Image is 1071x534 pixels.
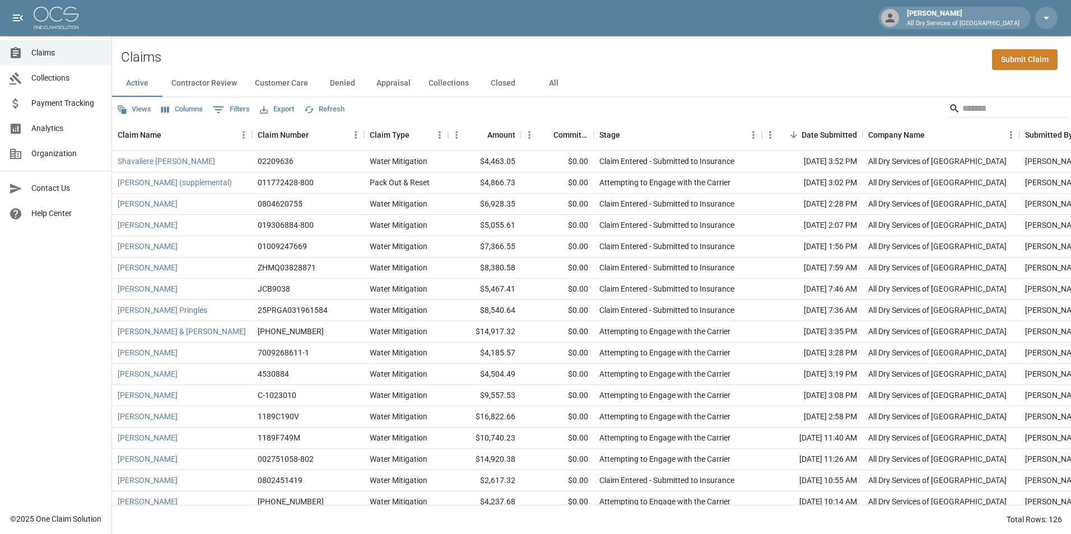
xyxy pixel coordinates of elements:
a: Shavaliere [PERSON_NAME] [118,156,215,167]
div: Water Mitigation [370,453,427,465]
div: [DATE] 1:56 PM [762,236,863,257]
div: 02209636 [258,156,294,167]
div: All Dry Services of Atlanta [868,411,1007,422]
div: Attempting to Engage with the Carrier [599,390,730,401]
div: $0.00 [521,470,594,491]
div: 002751058-802 [258,453,314,465]
button: Menu [762,127,779,143]
div: [PERSON_NAME] [902,8,1024,28]
div: 25PRGA031961584 [258,305,328,316]
div: All Dry Services of Atlanta [868,262,1007,273]
div: Water Mitigation [370,475,427,486]
div: Date Submitted [762,119,863,151]
div: Water Mitigation [370,241,427,252]
div: $0.00 [521,257,594,279]
div: Water Mitigation [370,198,427,209]
div: Claim Name [112,119,252,151]
div: $14,920.38 [448,449,521,470]
div: 019306884-800 [258,219,314,231]
button: Sort [538,127,553,143]
div: All Dry Services of Atlanta [868,219,1007,231]
button: Menu [448,127,465,143]
div: $0.00 [521,491,594,513]
div: $0.00 [521,343,594,364]
span: Help Center [31,208,103,219]
a: [PERSON_NAME] & [PERSON_NAME] [118,326,246,337]
div: $0.00 [521,385,594,406]
a: [PERSON_NAME] [118,198,178,209]
div: Water Mitigation [370,496,427,507]
div: $9,557.53 [448,385,521,406]
button: Menu [521,127,538,143]
div: dynamic tabs [112,70,1071,97]
p: All Dry Services of [GEOGRAPHIC_DATA] [907,19,1019,29]
span: Claims [31,47,103,59]
div: $0.00 [521,215,594,236]
div: Company Name [868,119,925,151]
div: All Dry Services of Atlanta [868,432,1007,443]
div: 0802451419 [258,475,302,486]
div: $5,467.41 [448,279,521,300]
span: Payment Tracking [31,97,103,109]
button: Sort [472,127,487,143]
div: [DATE] 10:55 AM [762,470,863,491]
button: Show filters [210,101,253,119]
span: Collections [31,72,103,84]
button: Menu [347,127,364,143]
div: Claim Number [258,119,309,151]
div: ZHMQ03828871 [258,262,316,273]
button: Select columns [159,101,206,118]
div: Claim Number [252,119,364,151]
div: $4,237.68 [448,491,521,513]
div: Attempting to Engage with the Carrier [599,453,730,465]
a: [PERSON_NAME] [118,390,178,401]
div: $0.00 [521,449,594,470]
div: All Dry Services of Atlanta [868,283,1007,294]
button: Collections [420,70,478,97]
div: Water Mitigation [370,347,427,358]
div: Water Mitigation [370,305,427,316]
div: © 2025 One Claim Solution [10,513,101,524]
div: Date Submitted [802,119,857,151]
div: Water Mitigation [370,411,427,422]
div: 1189C190V [258,411,299,422]
div: [DATE] 10:14 AM [762,491,863,513]
button: Sort [620,127,636,143]
div: Claim Name [118,119,161,151]
div: $5,055.61 [448,215,521,236]
span: Organization [31,148,103,160]
div: Attempting to Engage with the Carrier [599,432,730,443]
a: [PERSON_NAME] [118,475,178,486]
div: $0.00 [521,172,594,194]
div: Water Mitigation [370,390,427,401]
div: Amount [487,119,515,151]
div: [DATE] 11:26 AM [762,449,863,470]
div: [DATE] 2:58 PM [762,406,863,428]
button: Sort [409,127,425,143]
div: $0.00 [521,236,594,257]
div: Claim Entered - Submitted to Insurance [599,305,734,316]
div: Attempting to Engage with the Carrier [599,368,730,380]
button: Views [114,101,154,118]
button: Export [257,101,297,118]
div: Claim Entered - Submitted to Insurance [599,241,734,252]
div: 01009247669 [258,241,307,252]
div: Committed Amount [553,119,588,151]
div: Claim Entered - Submitted to Insurance [599,475,734,486]
div: Attempting to Engage with the Carrier [599,347,730,358]
div: [DATE] 7:36 AM [762,300,863,321]
button: Active [112,70,162,97]
button: Menu [745,127,762,143]
div: Claim Type [364,119,448,151]
div: [DATE] 3:19 PM [762,364,863,385]
div: Claim Entered - Submitted to Insurance [599,283,734,294]
div: JCB9038 [258,283,290,294]
div: All Dry Services of Atlanta [868,475,1007,486]
div: Claim Entered - Submitted to Insurance [599,219,734,231]
div: $0.00 [521,364,594,385]
div: Stage [599,119,620,151]
div: [DATE] 3:02 PM [762,172,863,194]
span: Contact Us [31,182,103,194]
div: Water Mitigation [370,219,427,231]
div: $4,463.05 [448,151,521,172]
